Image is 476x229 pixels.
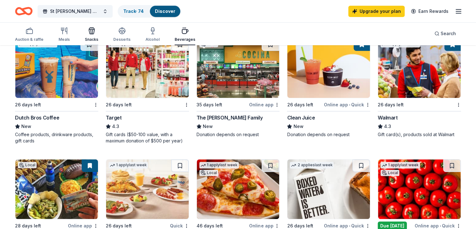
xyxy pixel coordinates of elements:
[441,30,456,37] span: Search
[15,37,44,42] div: Auction & raffle
[199,162,239,168] div: 1 apply last week
[197,131,280,138] div: Donation depends on request
[378,114,397,121] div: Walmart
[440,223,441,228] span: •
[106,38,189,98] img: Image for Target
[287,101,313,109] div: 26 days left
[15,131,98,144] div: Coffee products, drinkware products, gift cards
[155,8,175,14] a: Discover
[146,37,160,42] div: Alcohol
[384,123,391,130] span: 4.3
[197,101,222,109] div: 35 days left
[287,159,370,219] img: Image for Boxed Water
[378,38,461,98] img: Image for Walmart
[15,24,44,45] button: Auction & raffle
[287,114,315,121] div: Clean Juice
[293,123,303,130] span: New
[197,38,279,98] img: Image for The Gonzalez Family
[113,24,131,45] button: Desserts
[15,159,98,219] img: Image for Vallarta Supermarkets
[15,4,33,19] a: Home
[290,162,334,168] div: 2 applies last week
[106,159,189,219] img: Image for IHOP
[15,101,41,109] div: 26 days left
[199,170,218,176] div: Local
[378,101,404,109] div: 26 days left
[197,159,279,219] img: Image for John's Incredible Pizza
[59,37,70,42] div: Meals
[378,38,461,138] a: Image for Walmart1 applylast week26 days leftWalmart4.3Gift card(s), products sold at Walmart
[21,123,31,130] span: New
[349,223,350,228] span: •
[378,131,461,138] div: Gift card(s), products sold at Walmart
[203,123,213,130] span: New
[249,101,279,109] div: Online app
[106,101,132,109] div: 26 days left
[112,123,119,130] span: 4.3
[348,6,405,17] a: Upgrade your plan
[287,38,370,138] a: Image for Clean Juice26 days leftOnline app•QuickClean JuiceNewDonation depends on request
[407,6,452,17] a: Earn Rewards
[429,27,461,40] button: Search
[146,24,160,45] button: Alcohol
[85,37,98,42] div: Snacks
[106,131,189,144] div: Gift cards ($50-100 value, with a maximum donation of $500 per year)
[106,38,189,144] a: Image for Target3 applieslast week26 days leftTarget4.3Gift cards ($50-100 value, with a maximum ...
[113,37,131,42] div: Desserts
[197,114,263,121] div: The [PERSON_NAME] Family
[18,162,37,168] div: Local
[15,38,98,98] img: Image for Dutch Bros Coffee
[287,131,370,138] div: Donation depends on request
[106,114,122,121] div: Target
[38,5,113,18] button: St [PERSON_NAME] Memorial Golf Tournament
[197,38,280,138] a: Image for The Gonzalez FamilyLocal35 days leftOnline appThe [PERSON_NAME] FamilyNewDonation depen...
[349,102,350,107] span: •
[123,8,144,14] a: Track· 74
[381,170,399,176] div: Local
[118,5,181,18] button: Track· 74Discover
[324,101,370,109] div: Online app Quick
[175,24,195,45] button: Beverages
[15,114,59,121] div: Dutch Bros Coffee
[175,37,195,42] div: Beverages
[381,162,420,168] div: 1 apply last week
[378,159,461,219] img: Image for Bristol Farms
[15,38,98,144] a: Image for Dutch Bros Coffee1 applylast week26 days leftDutch Bros CoffeeNewCoffee products, drink...
[85,24,98,45] button: Snacks
[59,24,70,45] button: Meals
[109,162,148,168] div: 1 apply last week
[287,38,370,98] img: Image for Clean Juice
[50,8,100,15] span: St [PERSON_NAME] Memorial Golf Tournament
